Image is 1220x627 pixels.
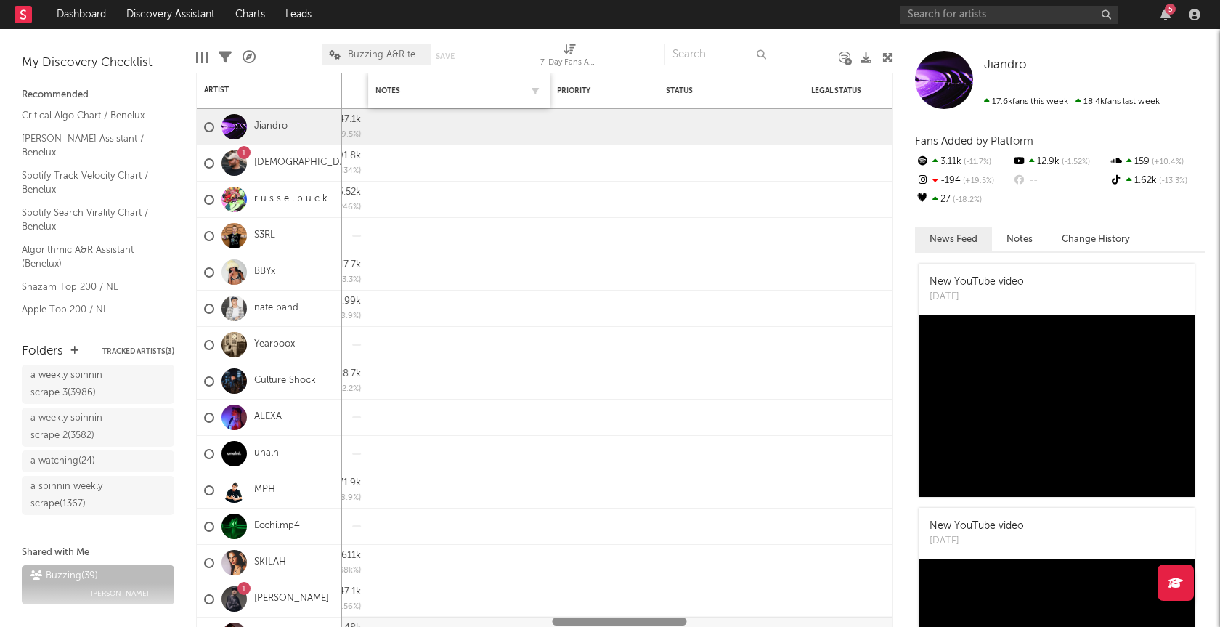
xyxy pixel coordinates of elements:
[196,36,208,78] div: Edit Columns
[254,121,288,133] a: Jiandro
[307,166,361,175] div: ( )
[219,36,232,78] div: Filters
[333,312,359,320] span: -18.9 %
[303,129,361,139] div: ( )
[30,453,95,470] div: a watching ( 24 )
[22,565,174,604] a: Buzzing(39)[PERSON_NAME]
[330,494,359,502] span: +88.9 %
[915,227,992,251] button: News Feed
[1047,227,1144,251] button: Change History
[333,167,359,175] span: +434 %
[915,171,1012,190] div: -194
[243,36,256,78] div: A&R Pipeline
[254,557,286,569] a: SKILAH
[557,86,615,95] div: Priority
[1157,177,1187,185] span: -13.3 %
[811,86,906,95] div: Legal Status
[338,587,361,596] div: 47.1k
[306,602,361,611] div: ( )
[301,202,361,211] div: ( )
[961,177,994,185] span: +19.5 %
[900,6,1118,24] input: Search for artists
[1160,9,1171,20] button: 5
[984,58,1027,73] a: Jiandro
[984,97,1068,106] span: 17.6k fans this week
[540,54,598,72] div: 7-Day Fans Added (7-Day Fans Added)
[338,478,361,488] div: 71.9k
[540,36,598,78] div: 7-Day Fans Added (7-Day Fans Added)
[375,86,521,95] div: Notes
[295,565,361,575] div: ( )
[254,230,275,242] a: S3RL
[666,86,760,95] div: Status
[664,44,773,65] input: Search...
[338,296,361,306] div: 1.99k
[254,411,282,424] a: ALEXA
[22,108,160,124] a: Critical Algo Chart / Benelux
[254,266,275,278] a: BBYx
[930,275,1024,290] div: New YouTube video
[1109,153,1205,171] div: 159
[309,384,361,393] div: ( )
[333,203,359,211] span: +246 %
[204,86,313,94] div: Artist
[984,59,1027,71] span: Jiandro
[254,193,328,206] a: r u s s e l b u c k
[254,593,329,605] a: [PERSON_NAME]
[436,52,455,60] button: Save
[915,190,1012,209] div: 27
[22,450,174,472] a: a watching(24)
[22,408,174,447] a: a weekly spinnin scrape 2(3582)
[30,410,133,445] div: a weekly spinnin scrape 2 ( 3582 )
[22,205,160,235] a: Spotify Search Virality Chart / Benelux
[254,157,369,169] a: [DEMOGRAPHIC_DATA]/it
[338,151,361,161] div: 91.8k
[30,567,98,585] div: Buzzing ( 39 )
[341,551,361,560] div: 611k
[984,97,1160,106] span: 18.4k fans last week
[961,158,991,166] span: -11.7 %
[332,131,359,139] span: +19.5 %
[298,493,361,502] div: ( )
[30,478,133,513] div: a spinnin weekly scrape ( 1367 )
[528,84,542,98] button: Filter by Notes
[22,168,160,198] a: Spotify Track Velocity Chart / Benelux
[930,534,1024,549] div: [DATE]
[338,187,361,197] div: 6.52k
[915,136,1033,147] span: Fans Added by Platform
[1012,171,1108,190] div: --
[1165,4,1176,15] div: 5
[91,585,149,602] span: [PERSON_NAME]
[1060,158,1090,166] span: -1.52 %
[309,311,361,320] div: ( )
[254,302,298,315] a: nate band
[337,369,361,379] div: 88.7k
[313,275,361,284] div: ( )
[1012,153,1108,171] div: 12.9k
[915,153,1012,171] div: 3.11k
[1150,158,1184,166] span: +10.4 %
[22,544,174,562] div: Shared with Me
[254,375,316,387] a: Culture Shock
[22,343,63,360] div: Folders
[333,603,359,611] span: -6.56 %
[22,279,160,295] a: Shazam Top 200 / NL
[334,385,359,393] span: -22.2 %
[334,276,359,284] span: -33.3 %
[102,348,174,355] button: Tracked Artists(3)
[951,196,982,204] span: -18.2 %
[22,242,160,272] a: Algorithmic A&R Assistant (Benelux)
[1109,171,1205,190] div: 1.62k
[22,476,174,515] a: a spinnin weekly scrape(1367)
[22,302,160,317] a: Apple Top 200 / NL
[348,50,423,60] span: Buzzing A&R team
[930,519,1024,534] div: New YouTube video
[930,290,1024,304] div: [DATE]
[22,54,174,72] div: My Discovery Checklist
[992,227,1047,251] button: Notes
[22,365,174,404] a: a weekly spinnin scrape 3(3986)
[254,448,281,460] a: unalni
[339,260,361,270] div: 17.7k
[254,484,275,496] a: MPH
[22,131,160,161] a: [PERSON_NAME] Assistant / Benelux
